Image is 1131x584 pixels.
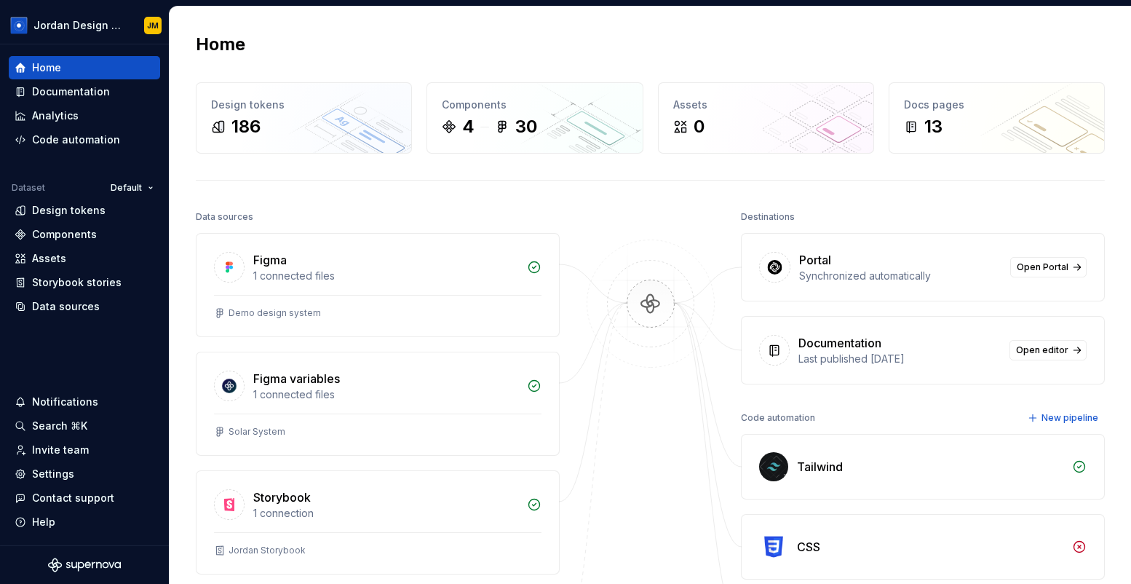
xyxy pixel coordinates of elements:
[9,223,160,246] a: Components
[9,462,160,486] a: Settings
[9,390,160,414] button: Notifications
[32,275,122,290] div: Storybook stories
[32,395,98,409] div: Notifications
[9,486,160,510] button: Contact support
[799,269,1001,283] div: Synchronized automatically
[196,470,560,575] a: Storybook1 connectionJordan Storybook
[229,426,285,438] div: Solar System
[32,443,89,457] div: Invite team
[9,80,160,103] a: Documentation
[196,207,253,227] div: Data sources
[32,60,61,75] div: Home
[1017,261,1068,273] span: Open Portal
[32,467,74,481] div: Settings
[9,104,160,127] a: Analytics
[797,458,843,476] div: Tailwind
[1009,340,1087,360] a: Open editor
[32,227,97,242] div: Components
[798,352,1001,366] div: Last published [DATE]
[9,438,160,462] a: Invite team
[253,370,340,387] div: Figma variables
[9,128,160,151] a: Code automation
[462,115,475,138] div: 4
[904,98,1090,112] div: Docs pages
[32,515,55,529] div: Help
[799,251,831,269] div: Portal
[515,115,537,138] div: 30
[9,199,160,222] a: Design tokens
[32,133,120,147] div: Code automation
[9,247,160,270] a: Assets
[229,307,321,319] div: Demo design system
[741,207,795,227] div: Destinations
[196,233,560,337] a: Figma1 connected filesDemo design system
[32,491,114,505] div: Contact support
[253,489,311,506] div: Storybook
[33,18,127,33] div: Jordan Design System
[797,538,820,556] div: CSS
[9,510,160,534] button: Help
[658,82,874,154] a: Assets0
[694,115,705,138] div: 0
[1023,408,1105,428] button: New pipeline
[32,419,87,433] div: Search ⌘K
[231,115,261,138] div: 186
[229,545,306,556] div: Jordan Storybook
[196,352,560,456] a: Figma variables1 connected filesSolar System
[3,9,166,41] button: Jordan Design SystemJM
[673,98,859,112] div: Assets
[196,82,412,154] a: Design tokens186
[9,414,160,438] button: Search ⌘K
[32,203,106,218] div: Design tokens
[211,98,397,112] div: Design tokens
[9,56,160,79] a: Home
[798,334,881,352] div: Documentation
[889,82,1105,154] a: Docs pages13
[924,115,942,138] div: 13
[196,33,245,56] h2: Home
[1041,412,1098,424] span: New pipeline
[147,20,159,31] div: JM
[253,269,518,283] div: 1 connected files
[32,251,66,266] div: Assets
[12,182,45,194] div: Dataset
[253,506,518,521] div: 1 connection
[32,84,110,99] div: Documentation
[426,82,643,154] a: Components430
[10,17,28,34] img: 049812b6-2877-400d-9dc9-987621144c16.png
[253,387,518,402] div: 1 connected files
[9,295,160,318] a: Data sources
[32,299,100,314] div: Data sources
[1010,257,1087,277] a: Open Portal
[111,182,142,194] span: Default
[9,271,160,294] a: Storybook stories
[253,251,287,269] div: Figma
[1016,344,1068,356] span: Open editor
[741,408,815,428] div: Code automation
[442,98,627,112] div: Components
[32,108,79,123] div: Analytics
[48,558,121,572] svg: Supernova Logo
[104,178,160,198] button: Default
